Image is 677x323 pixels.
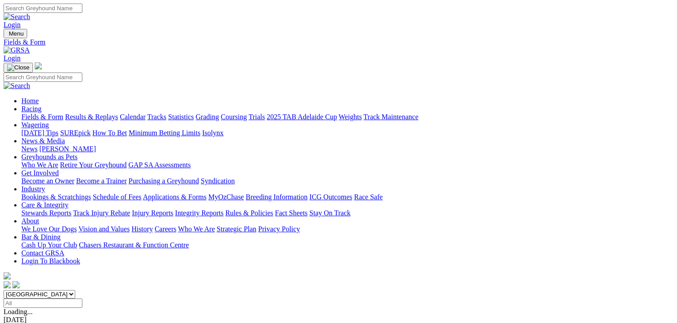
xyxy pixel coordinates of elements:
a: Minimum Betting Limits [129,129,200,137]
a: We Love Our Dogs [21,225,77,233]
img: facebook.svg [4,281,11,288]
a: Industry [21,185,45,193]
a: Cash Up Your Club [21,241,77,249]
a: Retire Your Greyhound [60,161,127,169]
a: Track Maintenance [364,113,418,121]
a: Privacy Policy [258,225,300,233]
div: Get Involved [21,177,673,185]
a: Who We Are [178,225,215,233]
a: Purchasing a Greyhound [129,177,199,185]
a: Chasers Restaurant & Function Centre [79,241,189,249]
div: Racing [21,113,673,121]
a: Results & Replays [65,113,118,121]
a: [DATE] Tips [21,129,58,137]
a: SUREpick [60,129,90,137]
input: Select date [4,299,82,308]
a: Syndication [201,177,235,185]
a: GAP SA Assessments [129,161,191,169]
div: Greyhounds as Pets [21,161,673,169]
input: Search [4,73,82,82]
a: Race Safe [354,193,382,201]
a: Become a Trainer [76,177,127,185]
a: ICG Outcomes [309,193,352,201]
img: twitter.svg [12,281,20,288]
a: Bar & Dining [21,233,61,241]
a: Login To Blackbook [21,257,80,265]
a: Calendar [120,113,146,121]
a: History [131,225,153,233]
a: Strategic Plan [217,225,256,233]
a: MyOzChase [208,193,244,201]
a: News & Media [21,137,65,145]
a: [PERSON_NAME] [39,145,96,153]
img: logo-grsa-white.png [4,272,11,279]
a: Bookings & Scratchings [21,193,91,201]
img: logo-grsa-white.png [35,62,42,69]
a: Racing [21,105,41,113]
a: Careers [154,225,176,233]
a: Coursing [221,113,247,121]
a: Stewards Reports [21,209,71,217]
a: Trials [248,113,265,121]
a: Vision and Values [78,225,130,233]
div: Industry [21,193,673,201]
a: Isolynx [202,129,223,137]
a: Integrity Reports [175,209,223,217]
div: About [21,225,673,233]
a: How To Bet [93,129,127,137]
a: Rules & Policies [225,209,273,217]
div: Wagering [21,129,673,137]
input: Search [4,4,82,13]
img: Search [4,13,30,21]
a: Login [4,54,20,62]
a: Get Involved [21,169,59,177]
a: Home [21,97,39,105]
a: Track Injury Rebate [73,209,130,217]
a: About [21,217,39,225]
img: Close [7,64,29,71]
span: Loading... [4,308,32,315]
a: Breeding Information [246,193,308,201]
a: Login [4,21,20,28]
a: Become an Owner [21,177,74,185]
a: Statistics [168,113,194,121]
a: Tracks [147,113,166,121]
button: Toggle navigation [4,63,33,73]
a: Applications & Forms [143,193,207,201]
button: Toggle navigation [4,29,27,38]
a: Contact GRSA [21,249,64,257]
div: Care & Integrity [21,209,673,217]
a: Fact Sheets [275,209,308,217]
div: Bar & Dining [21,241,673,249]
span: Menu [9,30,24,37]
a: Who We Are [21,161,58,169]
a: Schedule of Fees [93,193,141,201]
a: 2025 TAB Adelaide Cup [267,113,337,121]
img: Search [4,82,30,90]
div: News & Media [21,145,673,153]
a: Stay On Track [309,209,350,217]
a: Care & Integrity [21,201,69,209]
a: Fields & Form [4,38,673,46]
a: Weights [339,113,362,121]
a: News [21,145,37,153]
a: Greyhounds as Pets [21,153,77,161]
a: Wagering [21,121,49,129]
img: GRSA [4,46,30,54]
a: Grading [196,113,219,121]
a: Injury Reports [132,209,173,217]
a: Fields & Form [21,113,63,121]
